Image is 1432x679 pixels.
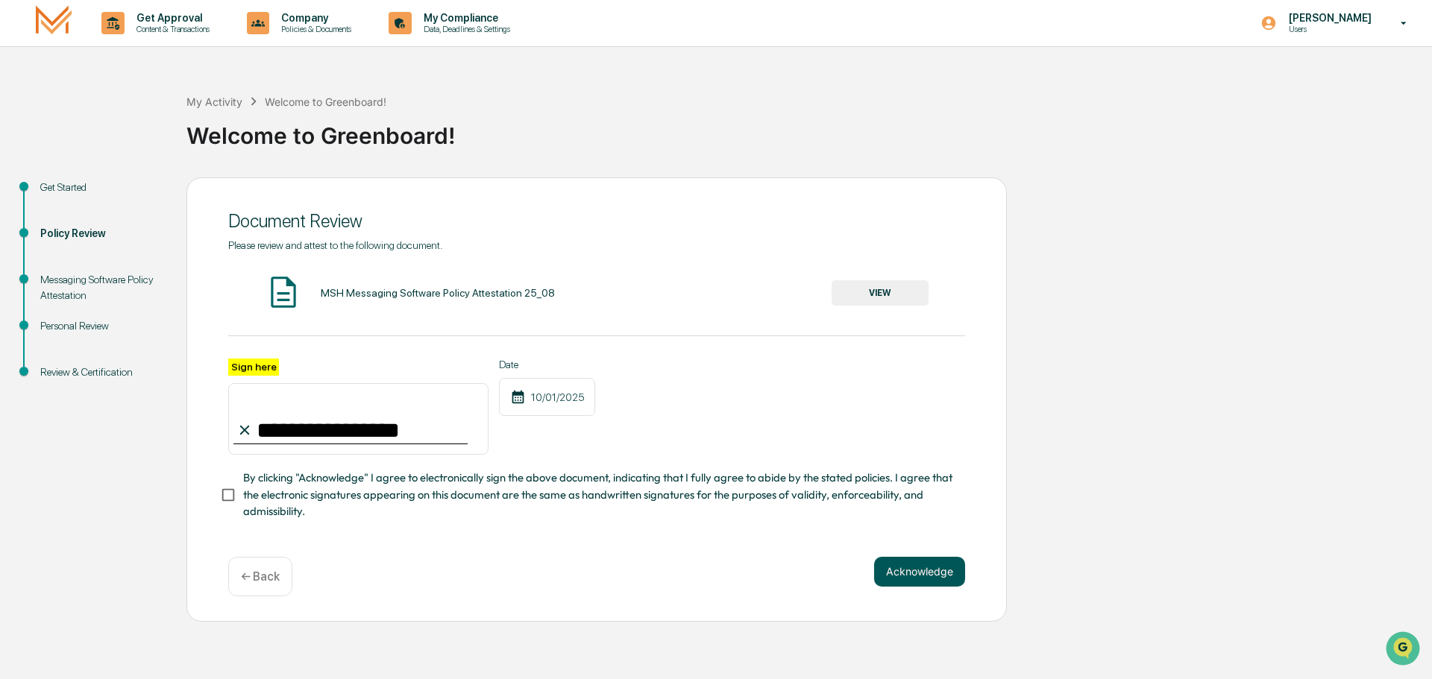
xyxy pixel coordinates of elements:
[102,182,191,209] a: 🗄️Attestations
[228,359,279,376] label: Sign here
[9,182,102,209] a: 🖐️Preclearance
[228,210,965,232] div: Document Review
[412,12,518,24] p: My Compliance
[40,364,163,380] div: Review & Certification
[254,119,271,136] button: Start new chat
[1277,12,1379,24] p: [PERSON_NAME]
[108,189,120,201] div: 🗄️
[186,110,1425,149] div: Welcome to Greenboard!
[412,24,518,34] p: Data, Deadlines & Settings
[123,188,185,203] span: Attestations
[265,95,386,108] div: Welcome to Greenboard!
[241,569,280,584] p: ← Back
[9,210,100,237] a: 🔎Data Lookup
[30,216,94,231] span: Data Lookup
[1277,24,1379,34] p: Users
[40,180,163,195] div: Get Started
[15,31,271,55] p: How can we help?
[499,378,595,416] div: 10/01/2025
[15,114,42,141] img: 1746055101610-c473b297-6a78-478c-a979-82029cc54cd1
[269,24,359,34] p: Policies & Documents
[321,287,555,299] div: MSH Messaging Software Policy Attestation 25_08
[40,226,163,241] div: Policy Review
[269,12,359,24] p: Company
[36,5,72,40] img: logo
[15,218,27,230] div: 🔎
[105,252,180,264] a: Powered byPylon
[148,253,180,264] span: Pylon
[228,239,442,251] span: Please review and attest to the following document.
[125,12,217,24] p: Get Approval
[15,189,27,201] div: 🖐️
[243,470,953,519] span: By clicking "Acknowledge" I agree to electronically sign the above document, indicating that I fu...
[874,557,965,587] button: Acknowledge
[40,318,163,334] div: Personal Review
[499,359,595,370] label: Date
[30,188,96,203] span: Preclearance
[832,280,929,306] button: VIEW
[40,272,163,303] div: Messaging Software Policy Attestation
[51,114,245,129] div: Start new chat
[1384,630,1425,670] iframe: Open customer support
[125,24,217,34] p: Content & Transactions
[51,129,189,141] div: We're available if you need us!
[186,95,242,108] div: My Activity
[265,274,302,311] img: Document Icon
